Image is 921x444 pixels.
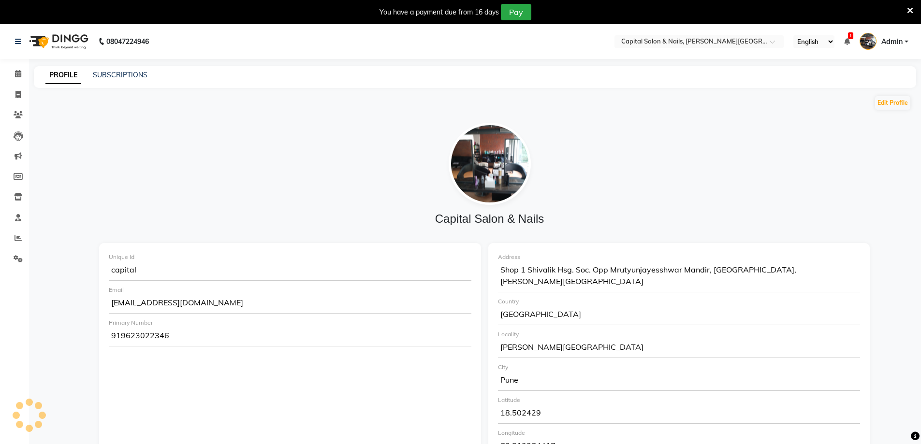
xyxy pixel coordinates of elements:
div: Longitude [498,429,861,437]
span: 1 [848,32,853,39]
div: 919623022346 [109,327,471,346]
div: [EMAIL_ADDRESS][DOMAIN_NAME] [109,294,471,314]
div: City [498,363,861,372]
div: [GEOGRAPHIC_DATA] [498,306,861,325]
img: logo [25,28,91,55]
div: 18.502429 [498,404,861,424]
div: [PERSON_NAME][GEOGRAPHIC_DATA] [498,339,861,358]
button: Pay [501,4,531,20]
div: Address [498,253,861,261]
div: Primary Number [109,318,471,327]
div: Unique Id [109,253,471,261]
img: Admin [860,33,877,50]
div: Latitude [498,396,861,404]
h4: Capital Salon & Nails [100,212,879,226]
div: Locality [498,330,861,339]
button: Edit Profile [875,96,910,110]
a: SUBSCRIPTIONS [93,71,147,79]
span: Admin [881,37,903,47]
div: Email [109,286,471,294]
div: You have a payment due from 16 days [380,7,499,17]
div: Country [498,297,861,306]
div: Shop 1 Shivalik Hsg. Soc. Opp Mrutyunjayesshwar Mandir, [GEOGRAPHIC_DATA], [PERSON_NAME][GEOGRAPH... [498,261,861,292]
a: 1 [844,37,850,46]
div: Pune [498,372,861,391]
a: PROFILE [45,67,81,84]
img: file_1595675614561.jpg [449,123,531,205]
div: capital [109,261,471,281]
b: 08047224946 [106,28,149,55]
